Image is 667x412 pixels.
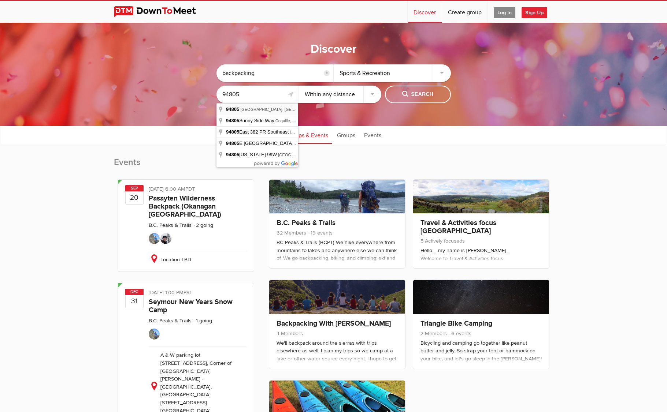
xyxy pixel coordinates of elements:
span: East 382 PR Southeast [226,129,290,135]
img: Andrew [149,329,160,340]
span: 94805 [226,129,239,135]
a: Groups [333,126,359,144]
a: Pasayten Wilderness Backpack (Okanagan [GEOGRAPHIC_DATA]) [149,194,221,219]
span: America/Vancouver [184,289,192,296]
b: 31 [126,295,143,308]
span: 94805 [226,141,239,146]
span: 94805 [226,152,239,157]
input: Location or ZIP-Code [216,86,299,103]
a: Backpacking With [PERSON_NAME] [277,319,391,328]
input: Search... [216,64,334,82]
span: 94805 [226,106,239,112]
h1: Discover [311,42,357,57]
a: Triangle Bike Camping [420,319,492,328]
a: Log In [488,1,521,23]
div: Sports & Recreation [334,64,451,82]
a: Travel & Activities focus [GEOGRAPHIC_DATA] [420,218,496,235]
a: B.C. Peaks & Trails [149,318,192,324]
a: Events [360,126,385,144]
a: B.C. Peaks & Trails [277,218,336,227]
div: [DATE] 6:00 AM [149,185,247,195]
b: 20 [126,191,143,204]
span: Sunny Side Way [226,118,275,123]
span: Sep [125,185,144,191]
span: 6 events [448,330,471,337]
span: Log In [494,7,515,18]
span: Coquille, [GEOGRAPHIC_DATA], [GEOGRAPHIC_DATA] [275,119,378,123]
a: Sign Up [522,1,553,23]
h2: Events [114,157,258,176]
span: E [GEOGRAPHIC_DATA] [226,141,294,146]
button: Search [385,86,451,103]
span: 4 Members [277,330,303,337]
span: [GEOGRAPHIC_DATA], [GEOGRAPHIC_DATA], [GEOGRAPHIC_DATA] [240,107,371,112]
a: Seymour New Years Snow Camp [149,297,233,314]
img: DownToMeet [114,6,207,17]
a: Discover [408,1,442,23]
span: [GEOGRAPHIC_DATA], [GEOGRAPHIC_DATA], [GEOGRAPHIC_DATA] [278,153,408,157]
h2: Groups [265,157,553,176]
span: Search [402,90,433,98]
div: We'll backpack around the sierras with trips elsewhere as well. I plan my trips so we camp at a l... [277,339,398,371]
div: [DATE] 1:00 PM [149,289,247,298]
span: 62 Members [277,230,306,236]
span: 19 events [308,230,333,236]
span: [US_STATE] 99W [226,152,278,157]
span: America/Vancouver [185,186,195,192]
div: Hello.... my name is [PERSON_NAME]... Welcome to Travel & Activities focus. The aim of this group... [420,247,542,365]
span: Dec [125,289,144,295]
li: 2 going [193,222,213,228]
span: 2 Members [420,330,447,337]
img: W S [160,233,171,244]
img: Andrew [149,233,160,244]
span: Sign Up [522,7,547,18]
a: Create group [442,1,488,23]
span: 94805 [226,118,239,123]
li: 1 going [193,318,212,324]
span: Location TBD [160,256,191,263]
a: Groups & Events [282,126,332,144]
span: [GEOGRAPHIC_DATA], [GEOGRAPHIC_DATA], [GEOGRAPHIC_DATA] [290,130,420,134]
a: B.C. Peaks & Trails [149,222,192,228]
span: 5 Actively focuseds [420,238,465,244]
